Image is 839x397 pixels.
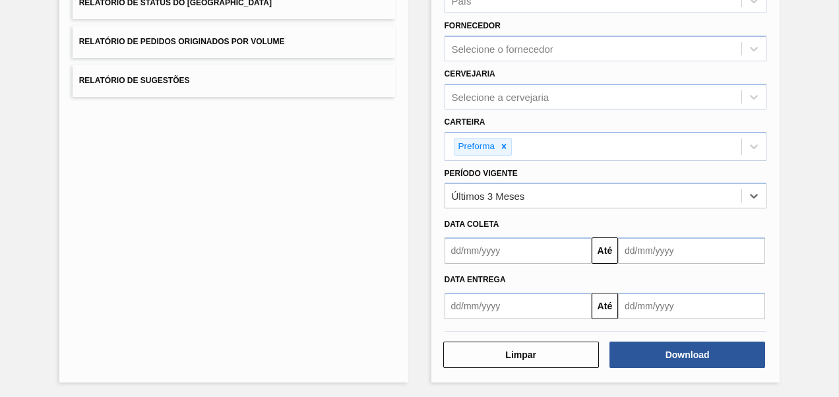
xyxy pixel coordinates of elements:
[79,37,285,46] span: Relatório de Pedidos Originados por Volume
[445,69,495,78] label: Cervejaria
[618,293,765,319] input: dd/mm/yyyy
[73,65,395,97] button: Relatório de Sugestões
[445,275,506,284] span: Data Entrega
[609,342,765,368] button: Download
[452,91,549,102] div: Selecione a cervejaria
[445,293,592,319] input: dd/mm/yyyy
[73,26,395,58] button: Relatório de Pedidos Originados por Volume
[452,191,525,202] div: Últimos 3 Meses
[452,44,553,55] div: Selecione o fornecedor
[445,220,499,229] span: Data coleta
[618,237,765,264] input: dd/mm/yyyy
[445,117,485,127] label: Carteira
[445,169,518,178] label: Período Vigente
[592,237,618,264] button: Até
[592,293,618,319] button: Até
[443,342,599,368] button: Limpar
[454,138,497,155] div: Preforma
[79,76,190,85] span: Relatório de Sugestões
[445,21,501,30] label: Fornecedor
[445,237,592,264] input: dd/mm/yyyy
